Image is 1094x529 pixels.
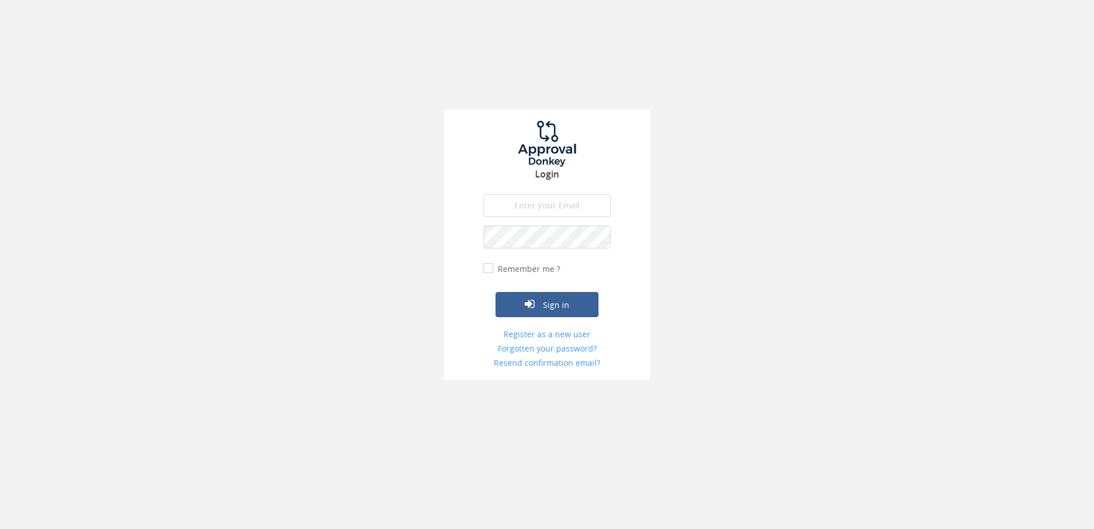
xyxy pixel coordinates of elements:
a: Forgotten your password? [483,343,611,354]
label: Remember me ? [495,263,560,275]
img: logo.png [504,121,590,167]
a: Register as a new user [483,329,611,340]
input: Enter your Email [483,194,611,217]
button: Sign in [496,292,598,317]
h3: Login [444,169,650,180]
a: Resend confirmation email? [483,357,611,369]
